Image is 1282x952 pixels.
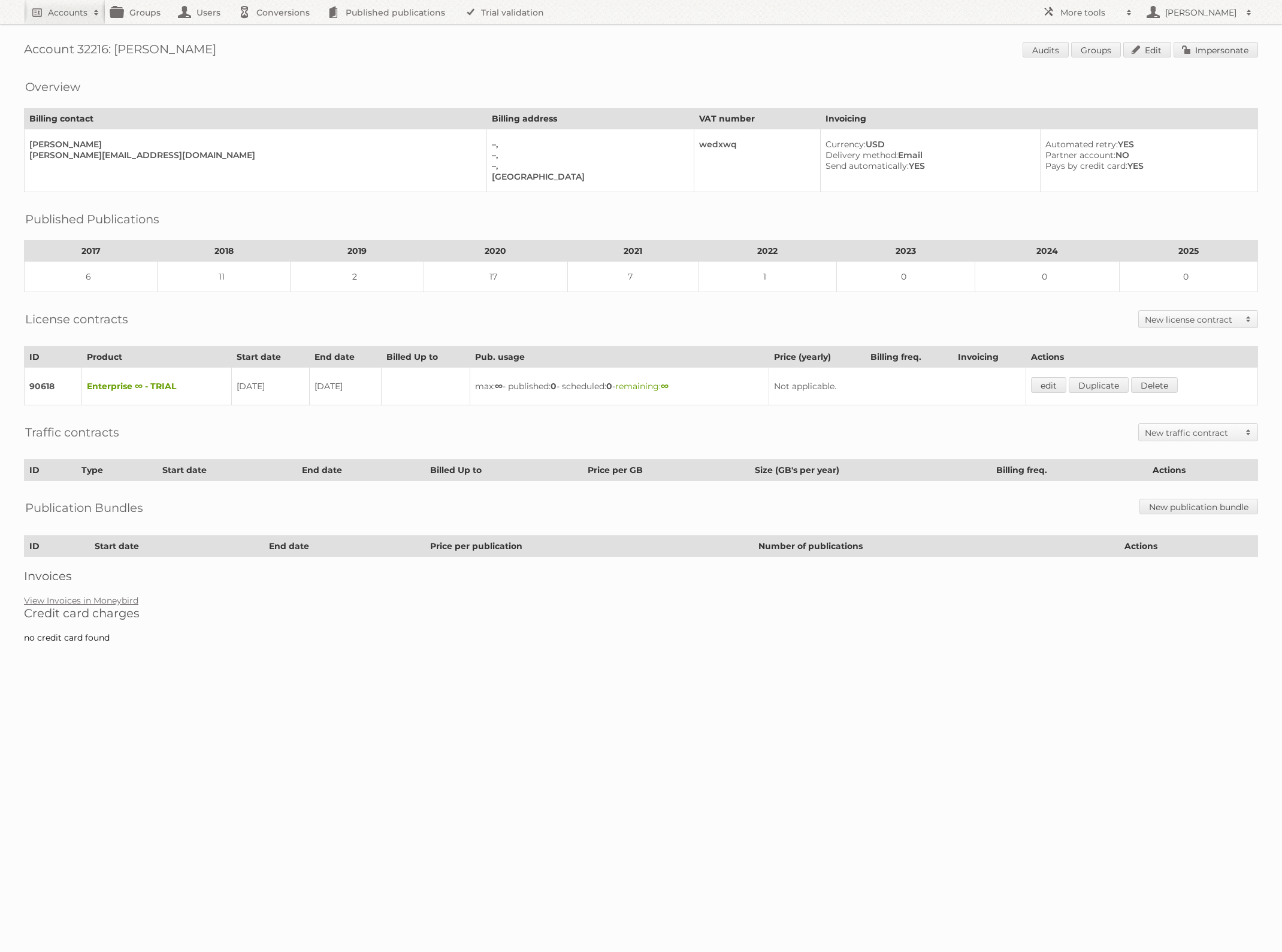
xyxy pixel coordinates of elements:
th: 2019 [291,241,424,262]
h2: More tools [1060,7,1120,19]
div: [PERSON_NAME][EMAIL_ADDRESS][DOMAIN_NAME] [29,150,477,160]
a: Delete [1131,377,1178,393]
div: –, [492,139,684,150]
h2: Published Publications [25,210,159,228]
td: 2 [291,262,424,292]
th: End date [297,460,425,481]
td: Enterprise ∞ - TRIAL [82,368,231,405]
span: Partner account: [1045,150,1115,160]
th: Billed Up to [425,460,583,481]
th: Invoicing [821,108,1258,129]
td: [DATE] [310,368,382,405]
td: 17 [424,262,567,292]
div: –, [492,150,684,160]
a: Edit [1123,42,1171,57]
a: New publication bundle [1139,499,1258,514]
th: Start date [89,536,264,557]
th: Start date [231,347,309,368]
h2: Traffic contracts [25,423,119,441]
td: 1 [698,262,836,292]
th: Actions [1026,347,1257,368]
span: Toggle [1239,311,1257,328]
h2: [PERSON_NAME] [1162,7,1240,19]
th: ID [25,347,82,368]
div: YES [1045,160,1248,171]
th: Billing freq. [865,347,953,368]
th: Start date [158,460,297,481]
div: YES [826,160,1030,171]
th: Actions [1120,536,1258,557]
th: 2017 [25,241,158,262]
td: 90618 [25,368,82,405]
th: 2025 [1119,241,1257,262]
a: Audits [1023,42,1069,57]
div: NO [1045,150,1248,160]
div: [GEOGRAPHIC_DATA] [492,171,684,182]
td: Not applicable. [769,368,1026,405]
th: 2024 [975,241,1119,262]
th: Billed Up to [382,347,470,368]
strong: 0 [551,381,557,392]
span: Send automatically: [826,160,909,171]
span: Delivery method: [826,150,898,160]
h1: Account 32216: [PERSON_NAME] [24,42,1258,60]
td: 7 [568,262,699,292]
h2: Accounts [48,7,87,19]
a: edit [1031,377,1066,393]
strong: 0 [606,381,612,392]
th: 2023 [837,241,975,262]
span: remaining: [615,381,669,392]
td: 6 [25,262,158,292]
div: –, [492,160,684,171]
th: Size (GB's per year) [749,460,991,481]
a: New license contract [1139,311,1257,328]
th: ID [25,536,90,557]
td: [DATE] [231,368,309,405]
th: Price (yearly) [769,347,866,368]
td: 0 [837,262,975,292]
h2: Overview [25,78,80,96]
td: 0 [1119,262,1257,292]
a: Impersonate [1174,42,1258,57]
div: USD [826,139,1030,150]
h2: Publication Bundles [25,499,143,517]
h2: New license contract [1145,314,1239,326]
h2: License contracts [25,310,128,328]
strong: ∞ [495,381,503,392]
th: ID [25,460,77,481]
div: Email [826,150,1030,160]
a: Groups [1071,42,1121,57]
th: 2022 [698,241,836,262]
th: End date [310,347,382,368]
th: Price per GB [583,460,749,481]
th: Billing freq. [991,460,1148,481]
th: Pub. usage [470,347,769,368]
div: [PERSON_NAME] [29,139,477,150]
a: View Invoices in Moneybird [24,595,138,606]
span: Currency: [826,139,866,150]
th: Actions [1148,460,1258,481]
th: End date [264,536,425,557]
span: Automated retry: [1045,139,1118,150]
strong: ∞ [661,381,669,392]
th: 2018 [158,241,291,262]
th: Price per publication [425,536,754,557]
th: 2020 [424,241,567,262]
th: 2021 [568,241,699,262]
th: Type [76,460,157,481]
th: Billing address [487,108,694,129]
th: VAT number [694,108,820,129]
th: Number of publications [753,536,1120,557]
h2: Invoices [24,569,1258,583]
h2: Credit card charges [24,606,1258,620]
td: max: - published: - scheduled: - [470,368,769,405]
a: Duplicate [1069,377,1129,393]
th: Invoicing [953,347,1026,368]
div: YES [1045,139,1248,150]
th: Product [82,347,231,368]
td: 11 [158,262,291,292]
td: wedxwq [694,129,820,192]
th: Billing contact [25,108,487,129]
span: Toggle [1239,424,1257,441]
span: Pays by credit card: [1045,160,1127,171]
